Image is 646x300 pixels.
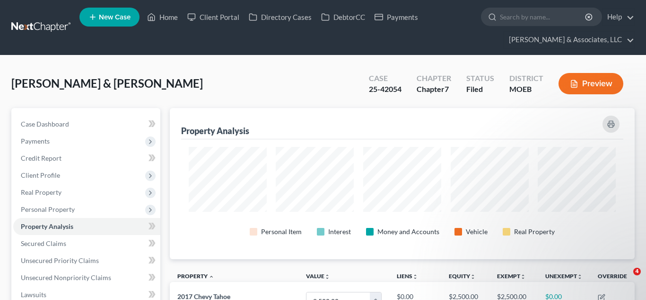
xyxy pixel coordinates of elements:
div: Status [466,73,494,84]
i: unfold_more [412,274,418,280]
span: Case Dashboard [21,120,69,128]
div: MOEB [509,84,543,95]
a: Unsecured Priority Claims [13,252,160,269]
div: Money and Accounts [377,227,439,236]
a: Property expand_less [177,273,214,280]
div: Case [369,73,402,84]
a: Case Dashboard [13,116,160,133]
i: unfold_more [577,274,583,280]
a: Valueunfold_more [306,273,330,280]
div: Chapter [417,73,451,84]
span: Payments [21,137,50,145]
span: Secured Claims [21,239,66,247]
div: 25-42054 [369,84,402,95]
span: Lawsuits [21,291,46,299]
i: unfold_more [324,274,330,280]
a: Unexemptunfold_more [545,273,583,280]
iframe: Intercom live chat [614,268,637,291]
div: Chapter [417,84,451,95]
span: Unsecured Priority Claims [21,256,99,264]
a: Liensunfold_more [397,273,418,280]
i: unfold_more [520,274,526,280]
th: Override [590,267,635,288]
a: Secured Claims [13,235,160,252]
div: District [509,73,543,84]
span: Property Analysis [21,222,73,230]
a: Client Portal [183,9,244,26]
a: Payments [370,9,423,26]
div: Interest [328,227,351,236]
span: Client Profile [21,171,60,179]
a: Exemptunfold_more [497,273,526,280]
div: Real Property [514,227,555,236]
a: DebtorCC [316,9,370,26]
a: Unsecured Nonpriority Claims [13,269,160,286]
span: [PERSON_NAME] & [PERSON_NAME] [11,76,203,90]
a: Help [602,9,634,26]
i: unfold_more [470,274,476,280]
a: Directory Cases [244,9,316,26]
span: 7 [445,84,449,93]
input: Search by name... [500,8,586,26]
span: Credit Report [21,154,61,162]
a: Credit Report [13,150,160,167]
button: Preview [559,73,623,94]
span: New Case [99,14,131,21]
a: [PERSON_NAME] & Associates, LLC [504,31,634,48]
a: Home [142,9,183,26]
span: Personal Property [21,205,75,213]
span: Real Property [21,188,61,196]
a: Equityunfold_more [449,273,476,280]
div: Vehicle [466,227,488,236]
div: Personal Item [261,227,302,236]
div: Filed [466,84,494,95]
div: Property Analysis [181,125,249,136]
span: Unsecured Nonpriority Claims [21,273,111,282]
i: expand_less [209,274,214,280]
span: 4 [633,268,641,275]
a: Property Analysis [13,218,160,235]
